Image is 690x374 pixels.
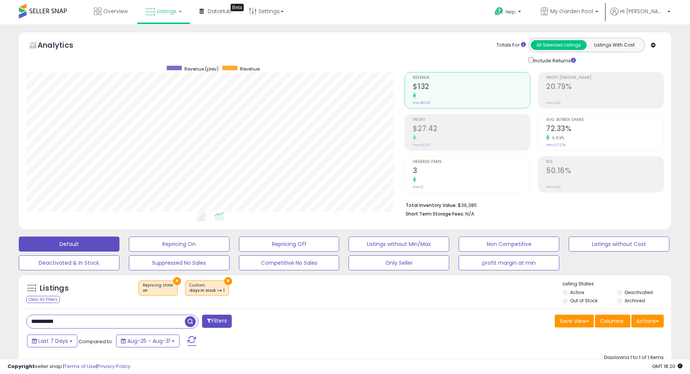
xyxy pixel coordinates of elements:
label: Deactivated [625,289,653,296]
button: Listings without Cost [569,237,669,252]
button: Listings With Cost [586,40,642,50]
span: Ordered Items [413,160,530,164]
span: Profit [PERSON_NAME] [546,76,663,80]
span: Revenue [240,66,260,72]
span: Compared to: [79,338,113,345]
button: Deactivated & In Stock [19,255,119,270]
a: Terms of Use [64,363,96,370]
small: 6.89% [550,135,565,141]
span: Last 7 Days [38,337,68,345]
small: Prev: N/A [546,185,561,189]
div: seller snap | | [8,363,130,370]
small: Prev: 0 [413,185,423,189]
button: Actions [631,315,664,327]
h2: $27.42 [413,124,530,134]
small: Prev: 67.67% [546,143,566,147]
span: Listings [157,8,177,15]
span: DataHub [208,8,231,15]
p: Listing States: [563,280,671,288]
span: 2025-09-8 18:20 GMT [652,363,682,370]
span: Help [506,9,516,15]
button: Columns [595,315,630,327]
button: Aug-25 - Aug-31 [116,335,180,347]
i: Get Help [494,7,504,16]
div: Tooltip anchor [231,4,244,11]
small: Prev: N/A [546,101,561,105]
button: Save View [555,315,594,327]
span: Columns [600,317,624,325]
button: Listings without Min/Max [349,237,449,252]
label: Active [570,289,584,296]
div: Displaying 1 to 1 of 1 items [604,354,664,361]
span: Aug-25 - Aug-31 [127,337,170,345]
div: Include Returns [523,56,585,65]
a: Hi [PERSON_NAME] [610,8,670,24]
span: Hi [PERSON_NAME] [620,8,665,15]
span: Overview [103,8,128,15]
label: Out of Stock [570,297,598,304]
button: Non Competitive [459,237,559,252]
b: Short Term Storage Fees: [406,211,464,217]
h2: 3 [413,166,530,176]
div: Clear All Filters [26,296,60,303]
span: Profit [413,118,530,122]
button: Repricing Off [239,237,340,252]
button: × [173,277,181,285]
small: Prev: $0.00 [413,101,430,105]
span: Custom: [189,282,225,294]
span: ROI [546,160,663,164]
h2: $132 [413,82,530,92]
button: Last 7 Days [27,335,77,347]
h2: 50.16% [546,166,663,176]
span: Avg. Buybox Share [546,118,663,122]
button: All Selected Listings [531,40,587,50]
div: days in stock >= 1 [189,288,225,293]
a: Help [489,1,528,24]
span: Repricing state : [143,282,174,294]
li: $36,385 [406,200,658,209]
button: Only Seller [349,255,449,270]
small: Prev: $0.00 [413,143,430,147]
button: Suppressed No Sales [129,255,229,270]
button: Repricing On [129,237,229,252]
div: Totals For [497,42,526,49]
h2: 72.33% [546,124,663,134]
strong: Copyright [8,363,35,370]
span: N/A [465,210,474,217]
div: on [143,288,174,293]
h5: Analytics [38,40,88,52]
a: Privacy Policy [97,363,130,370]
button: profit margin at min [459,255,559,270]
button: Competitive No Sales [239,255,340,270]
span: Revenue (prev) [184,66,219,72]
button: Filters [202,315,231,328]
button: Default [19,237,119,252]
b: Total Inventory Value: [406,202,457,208]
span: Revenue [413,76,530,80]
h2: 20.79% [546,82,663,92]
span: My Garden Pool [550,8,593,15]
button: × [224,277,232,285]
h5: Listings [40,283,69,294]
label: Archived [625,297,645,304]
